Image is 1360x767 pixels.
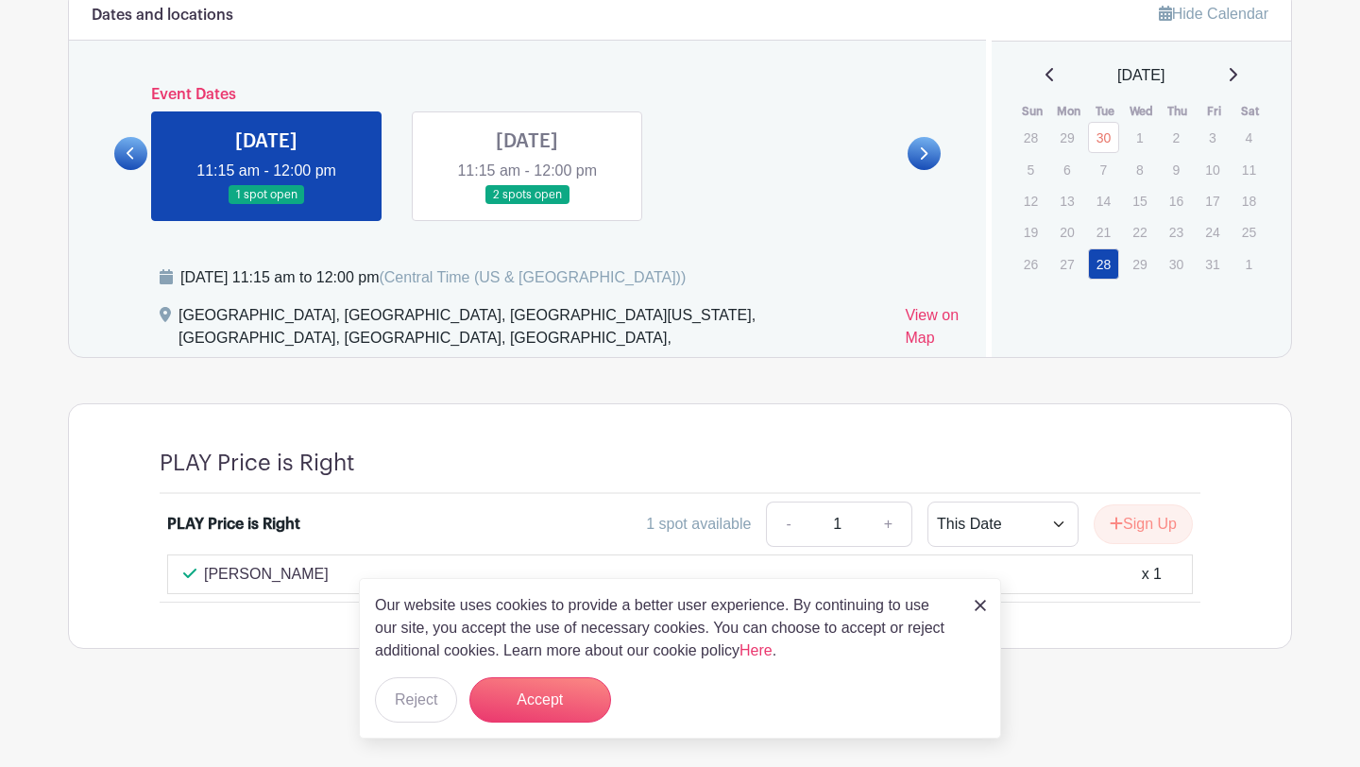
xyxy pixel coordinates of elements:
[905,304,962,357] a: View on Map
[1233,217,1265,247] p: 25
[1015,217,1046,247] p: 19
[1051,155,1082,184] p: 6
[92,7,233,25] h6: Dates and locations
[1197,217,1228,247] p: 24
[1088,217,1119,247] p: 21
[1087,102,1124,121] th: Tue
[646,513,751,536] div: 1 spot available
[1159,6,1268,22] a: Hide Calendar
[1088,155,1119,184] p: 7
[1124,217,1155,247] p: 22
[375,594,955,662] p: Our website uses cookies to provide a better user experience. By continuing to use our site, you ...
[1051,249,1082,279] p: 27
[469,677,611,723] button: Accept
[1197,186,1228,215] p: 17
[1197,155,1228,184] p: 10
[865,502,912,547] a: +
[1197,249,1228,279] p: 31
[1124,186,1155,215] p: 15
[1051,123,1082,152] p: 29
[1051,186,1082,215] p: 13
[167,513,300,536] div: PLAY Price is Right
[1197,123,1228,152] p: 3
[1233,186,1265,215] p: 18
[1233,249,1265,279] p: 1
[739,642,773,658] a: Here
[1124,155,1155,184] p: 8
[1161,249,1192,279] p: 30
[160,450,355,477] h4: PLAY Price is Right
[1014,102,1051,121] th: Sun
[1117,64,1164,87] span: [DATE]
[1161,217,1192,247] p: 23
[1161,123,1192,152] p: 2
[147,86,908,104] h6: Event Dates
[1123,102,1160,121] th: Wed
[375,677,457,723] button: Reject
[1232,102,1269,121] th: Sat
[1161,186,1192,215] p: 16
[1051,217,1082,247] p: 20
[1142,563,1162,586] div: x 1
[1015,249,1046,279] p: 26
[1015,186,1046,215] p: 12
[180,266,686,289] div: [DATE] 11:15 am to 12:00 pm
[766,502,809,547] a: -
[379,269,686,285] span: (Central Time (US & [GEOGRAPHIC_DATA]))
[1196,102,1232,121] th: Fri
[1233,123,1265,152] p: 4
[178,304,890,357] div: [GEOGRAPHIC_DATA], [GEOGRAPHIC_DATA], [GEOGRAPHIC_DATA][US_STATE], [GEOGRAPHIC_DATA], [GEOGRAPHIC...
[975,600,986,611] img: close_button-5f87c8562297e5c2d7936805f587ecaba9071eb48480494691a3f1689db116b3.svg
[1233,155,1265,184] p: 11
[1088,248,1119,280] a: 28
[1124,249,1155,279] p: 29
[1015,123,1046,152] p: 28
[1161,155,1192,184] p: 9
[1094,504,1193,544] button: Sign Up
[1160,102,1197,121] th: Thu
[1088,186,1119,215] p: 14
[1124,123,1155,152] p: 1
[204,563,329,586] p: [PERSON_NAME]
[1015,155,1046,184] p: 5
[1050,102,1087,121] th: Mon
[1088,122,1119,153] a: 30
